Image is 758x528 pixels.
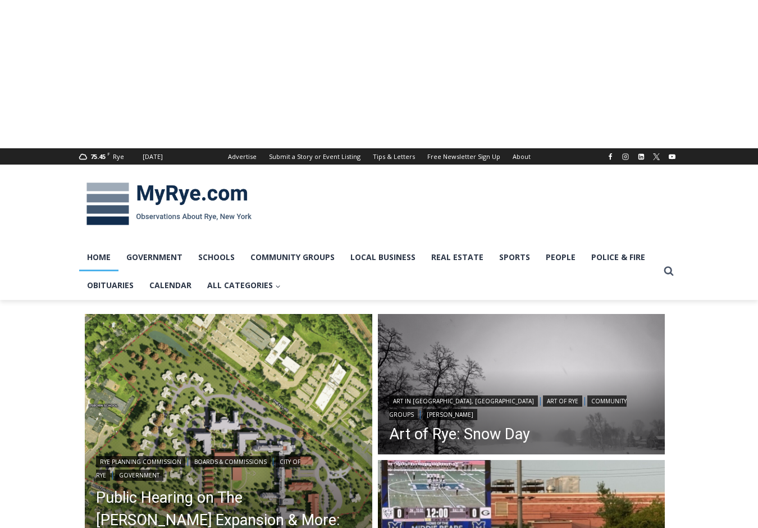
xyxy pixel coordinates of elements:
[115,470,163,481] a: Government
[389,393,654,420] div: | | |
[263,148,367,165] a: Submit a Story or Event Listing
[143,152,163,162] div: [DATE]
[222,148,263,165] a: Advertise
[190,243,243,271] a: Schools
[141,271,199,299] a: Calendar
[583,243,653,271] a: Police & Fire
[107,151,110,157] span: F
[665,150,679,163] a: YouTube
[604,150,617,163] a: Facebook
[199,271,289,299] a: All Categories
[378,314,665,458] img: (PHOTO: Snow Day. Children run through the snowy landscape in search of fun. By Stacey Massey, au...
[343,243,423,271] a: Local Business
[96,456,185,467] a: Rye Planning Commission
[650,150,663,163] a: X
[367,148,421,165] a: Tips & Letters
[506,148,537,165] a: About
[79,243,659,300] nav: Primary Navigation
[634,150,648,163] a: Linkedin
[90,152,106,161] span: 75.45
[222,148,537,165] nav: Secondary Navigation
[538,243,583,271] a: People
[619,150,632,163] a: Instagram
[118,243,190,271] a: Government
[96,454,361,481] div: | | |
[421,148,506,165] a: Free Newsletter Sign Up
[543,395,582,407] a: Art of Rye
[491,243,538,271] a: Sports
[243,243,343,271] a: Community Groups
[389,395,538,407] a: Art in [GEOGRAPHIC_DATA], [GEOGRAPHIC_DATA]
[389,395,627,420] a: Community Groups
[378,314,665,458] a: Read More Art of Rye: Snow Day
[423,243,491,271] a: Real Estate
[79,271,141,299] a: Obituaries
[389,426,654,443] a: Art of Rye: Snow Day
[190,456,271,467] a: Boards & Commissions
[207,279,281,292] span: All Categories
[113,152,124,162] div: Rye
[79,175,259,233] img: MyRye.com
[659,261,679,281] button: View Search Form
[79,243,118,271] a: Home
[423,409,477,420] a: [PERSON_NAME]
